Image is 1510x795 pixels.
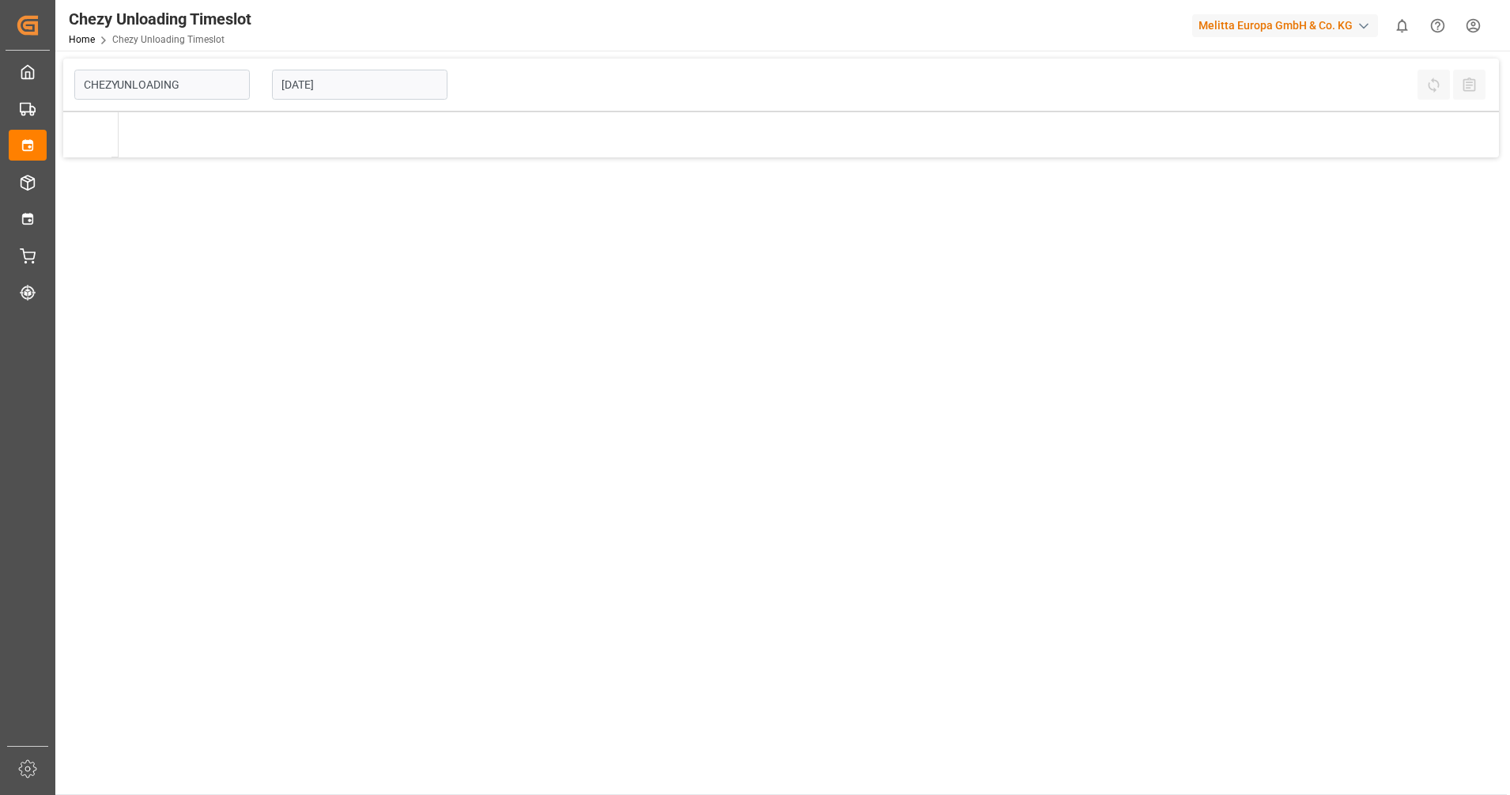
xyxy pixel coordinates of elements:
button: Melitta Europa GmbH & Co. KG [1192,10,1384,40]
input: Type to search/select [74,70,250,100]
button: show 0 new notifications [1384,8,1420,44]
div: Melitta Europa GmbH & Co. KG [1192,14,1378,37]
a: Home [69,34,95,45]
button: Help Center [1420,8,1455,44]
div: Chezy Unloading Timeslot [69,7,251,31]
input: DD.MM.YYYY [272,70,447,100]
